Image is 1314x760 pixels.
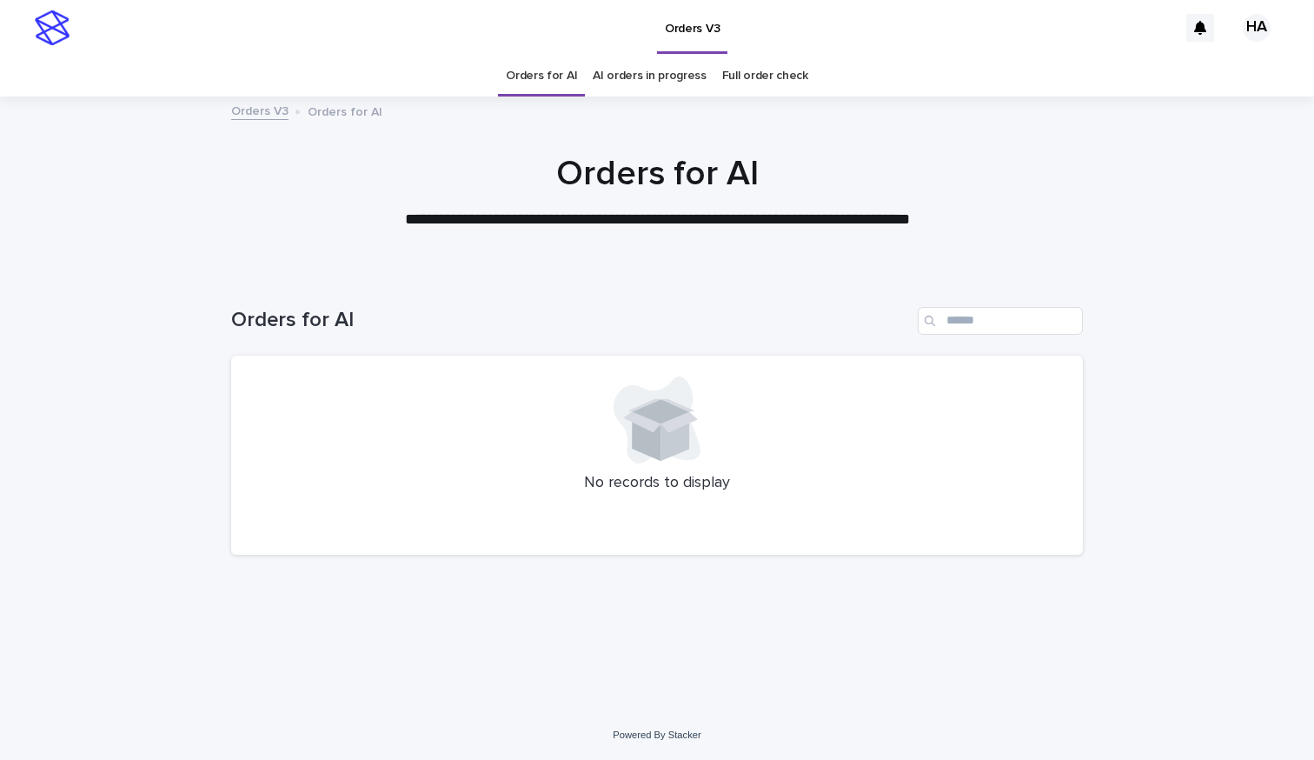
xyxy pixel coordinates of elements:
p: No records to display [252,474,1062,493]
h1: Orders for AI [231,153,1083,195]
h1: Orders for AI [231,308,911,333]
a: AI orders in progress [593,56,707,97]
p: Orders for AI [308,101,382,120]
img: stacker-logo-s-only.png [35,10,70,45]
a: Orders V3 [231,100,289,120]
input: Search [918,307,1083,335]
a: Orders for AI [506,56,577,97]
a: Powered By Stacker [613,730,700,740]
div: HA [1243,14,1271,42]
a: Full order check [722,56,808,97]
